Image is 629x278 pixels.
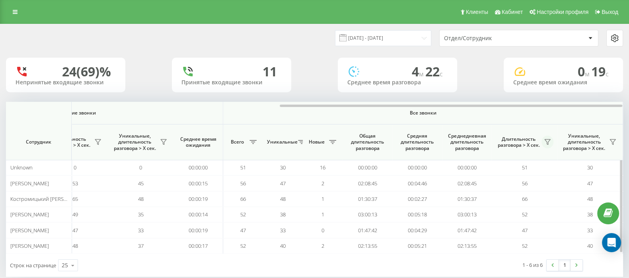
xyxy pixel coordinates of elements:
div: Open Intercom Messenger [602,233,621,252]
td: 00:05:21 [392,238,442,254]
span: 0 [74,164,76,171]
span: 33 [587,227,593,234]
span: 51 [522,164,528,171]
span: 1 [321,195,324,202]
span: 1 [321,211,324,218]
span: 47 [587,180,593,187]
span: 53 [72,180,78,187]
span: 33 [280,227,286,234]
span: Unknown [10,164,33,171]
span: Клиенты [466,9,488,15]
td: 00:04:29 [392,222,442,238]
td: 00:00:17 [173,238,223,254]
td: 01:30:37 [343,191,392,207]
span: Сотрудник [13,139,64,145]
span: 48 [280,195,286,202]
span: 30 [280,164,286,171]
td: 01:30:37 [442,191,492,207]
span: 66 [240,195,246,202]
div: Среднее время ожидания [513,79,613,86]
span: Все звонки [247,110,599,116]
span: 2 [321,242,324,249]
span: 47 [522,227,528,234]
span: 0 [139,164,142,171]
a: 1 [559,260,571,271]
span: Кабинет [502,9,523,15]
td: 00:00:00 [343,160,392,175]
span: 19 [591,63,609,80]
span: Строк на странице [10,262,56,269]
span: Средняя длительность разговора [398,133,436,152]
td: 00:00:00 [392,160,442,175]
span: Уникальные, длительность разговора > Х сек. [561,133,607,152]
span: 35 [138,211,144,218]
div: 24 (69)% [62,64,111,79]
span: 56 [240,180,246,187]
span: Уникальные, длительность разговора > Х сек. [112,133,158,152]
span: 37 [138,242,144,249]
span: Выход [602,9,618,15]
span: 38 [280,211,286,218]
span: Костромицький [PERSON_NAME] [10,195,89,202]
span: 40 [280,242,286,249]
span: м [419,70,425,78]
span: м [585,70,591,78]
td: 00:05:18 [392,207,442,222]
span: Среднее время ожидания [179,136,217,148]
span: 56 [522,180,528,187]
span: 0 [321,227,324,234]
td: 00:00:19 [173,222,223,238]
span: 2 [321,180,324,187]
span: 40 [587,242,593,249]
div: Непринятые входящие звонки [16,79,116,86]
td: 02:13:55 [343,238,392,254]
td: 02:08:45 [343,175,392,191]
span: 0 [578,63,591,80]
span: 52 [522,211,528,218]
span: Среднедневная длительность разговора [448,133,486,152]
td: 02:13:55 [442,238,492,254]
span: 48 [72,242,78,249]
span: 48 [587,195,593,202]
td: 01:47:42 [343,222,392,238]
span: Длительность разговора > Х сек. [496,136,541,148]
span: [PERSON_NAME] [10,242,49,249]
span: 52 [522,242,528,249]
td: 00:00:14 [173,207,223,222]
td: 03:00:13 [343,207,392,222]
td: 00:00:00 [173,160,223,175]
td: 00:00:00 [442,160,492,175]
span: [PERSON_NAME] [10,227,49,234]
div: 25 [62,261,68,269]
span: 66 [522,195,528,202]
td: 00:02:27 [392,191,442,207]
td: 00:04:46 [392,175,442,191]
span: 4 [412,63,425,80]
span: 22 [425,63,443,80]
td: 00:00:19 [173,191,223,207]
span: 47 [72,227,78,234]
span: Общая длительность разговора [349,133,386,152]
span: 47 [240,227,246,234]
span: 49 [72,211,78,218]
span: Новые [307,139,327,145]
span: 65 [72,195,78,202]
span: 48 [138,195,144,202]
td: 02:08:45 [442,175,492,191]
span: c [440,70,443,78]
span: [PERSON_NAME] [10,180,49,187]
div: Отдел/Сотрудник [444,35,539,42]
span: 52 [240,242,246,249]
span: Всего [227,139,247,145]
span: Настройки профиля [537,9,588,15]
div: 11 [263,64,277,79]
td: 03:00:13 [442,207,492,222]
span: 38 [587,211,593,218]
span: 16 [320,164,325,171]
td: 00:00:15 [173,175,223,191]
span: Уникальные [267,139,296,145]
div: Принятые входящие звонки [181,79,282,86]
span: c [606,70,609,78]
span: [PERSON_NAME] [10,211,49,218]
span: 51 [240,164,246,171]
